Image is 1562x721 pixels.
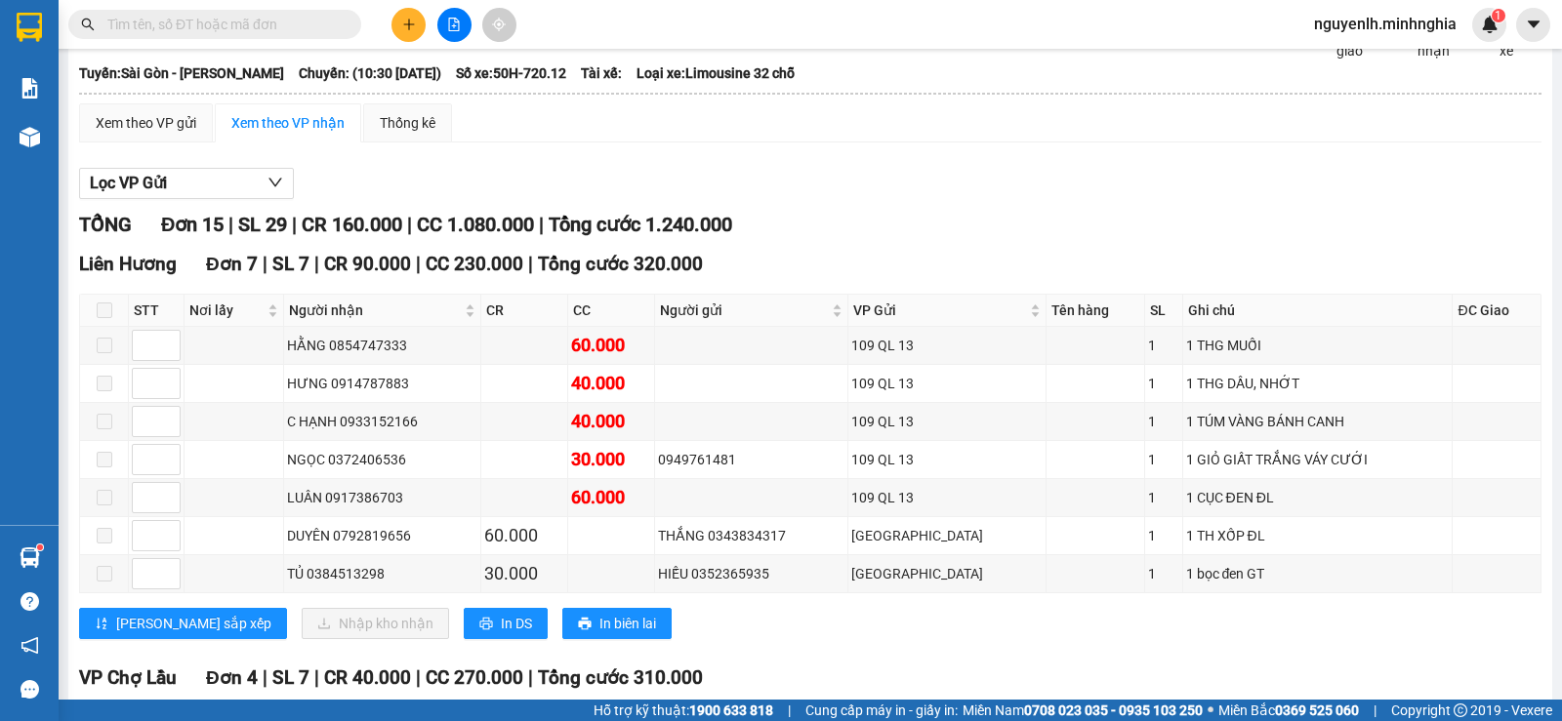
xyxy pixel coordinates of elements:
div: 1 [1148,563,1179,584]
span: Loại xe: Limousine 32 chỗ [637,62,795,84]
div: [GEOGRAPHIC_DATA] [851,563,1044,584]
span: question-circle [21,592,39,611]
button: plus [391,8,426,42]
span: Lọc VP Gửi [90,171,167,195]
button: printerIn DS [464,608,548,639]
span: Đơn 7 [206,253,258,275]
span: CC 1.080.000 [417,213,534,236]
th: ĐC Giao [1453,295,1541,327]
span: Miền Nam [963,700,1203,721]
span: CR 160.000 [302,213,402,236]
th: STT [129,295,185,327]
span: CR 40.000 [324,666,411,689]
img: logo-vxr [17,13,42,42]
span: file-add [447,18,461,31]
div: 1 CỤC ĐEN ĐL [1186,487,1450,508]
span: plus [402,18,416,31]
span: down [267,175,283,190]
span: search [81,18,95,31]
div: 30.000 [571,446,651,473]
span: | [539,213,544,236]
span: Tổng cước 320.000 [538,253,703,275]
span: In DS [501,613,532,634]
td: 109 QL 13 [848,441,1048,479]
span: | [292,213,297,236]
div: 60.000 [571,484,651,511]
div: Xem theo VP nhận [231,112,345,134]
div: THẮNG 0343834317 [658,525,844,546]
span: Nơi lấy [189,300,264,321]
strong: 0369 525 060 [1275,702,1359,718]
span: Đơn 15 [161,213,224,236]
span: copyright [1454,703,1467,717]
span: [PERSON_NAME] sắp xếp [116,613,271,634]
span: | [416,666,421,689]
div: 109 QL 13 [851,487,1044,508]
span: CC 270.000 [426,666,523,689]
span: Chuyến: (10:30 [DATE]) [299,62,441,84]
span: sort-ascending [95,617,108,632]
input: Tìm tên, số ĐT hoặc mã đơn [107,14,338,35]
span: caret-down [1525,16,1542,33]
div: Thống kê [380,112,435,134]
span: VP Chợ Lầu [79,666,177,689]
span: VP Gửi [853,300,1027,321]
span: | [1374,700,1377,721]
span: | [788,700,791,721]
div: 1 TÚM VÀNG BÁNH CANH [1186,411,1450,432]
span: | [314,666,319,689]
span: | [263,253,267,275]
div: TỦ 0384513298 [287,563,477,584]
div: 40.000 [571,408,651,435]
button: printerIn biên lai [562,608,672,639]
span: CR 90.000 [324,253,411,275]
div: 40.000 [571,370,651,397]
div: 1 [1148,411,1179,432]
button: file-add [437,8,472,42]
button: downloadNhập kho nhận [302,608,449,639]
span: SL 7 [272,666,309,689]
div: C HẠNH 0933152166 [287,411,477,432]
td: 109 QL 13 [848,327,1048,365]
span: | [407,213,412,236]
span: Số xe: 50H-720.12 [456,62,566,84]
span: printer [578,617,592,632]
span: Đơn 4 [206,666,258,689]
div: 30.000 [484,560,564,587]
div: [GEOGRAPHIC_DATA] [851,525,1044,546]
div: HẰNG 0854747333 [287,335,477,356]
sup: 1 [1492,9,1505,22]
span: CC 230.000 [426,253,523,275]
span: ⚪️ [1208,706,1213,714]
strong: 0708 023 035 - 0935 103 250 [1024,702,1203,718]
span: Miền Bắc [1218,700,1359,721]
span: message [21,680,39,699]
div: 1 [1148,525,1179,546]
div: HIẾU 0352365935 [658,563,844,584]
span: SL 7 [272,253,309,275]
sup: 1 [37,544,43,550]
div: 60.000 [571,332,651,359]
span: notification [21,636,39,655]
th: SL [1145,295,1183,327]
span: | [263,666,267,689]
td: Sài Gòn [848,555,1048,593]
span: Tổng cước 310.000 [538,666,703,689]
th: CR [481,295,568,327]
div: 1 THG MUỐI [1186,335,1450,356]
img: warehouse-icon [20,547,40,568]
div: 1 TH XỐP ĐL [1186,525,1450,546]
div: DUYÊN 0792819656 [287,525,477,546]
div: Xem theo VP gửi [96,112,196,134]
div: 1 bọc đen GT [1186,563,1450,584]
span: In biên lai [599,613,656,634]
span: | [314,253,319,275]
span: Tài xế: [581,62,622,84]
img: icon-new-feature [1481,16,1499,33]
button: sort-ascending[PERSON_NAME] sắp xếp [79,608,287,639]
div: NGỌC 0372406536 [287,449,477,470]
th: Ghi chú [1183,295,1454,327]
td: 109 QL 13 [848,403,1048,441]
button: Lọc VP Gửi [79,168,294,199]
td: 109 QL 13 [848,479,1048,517]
